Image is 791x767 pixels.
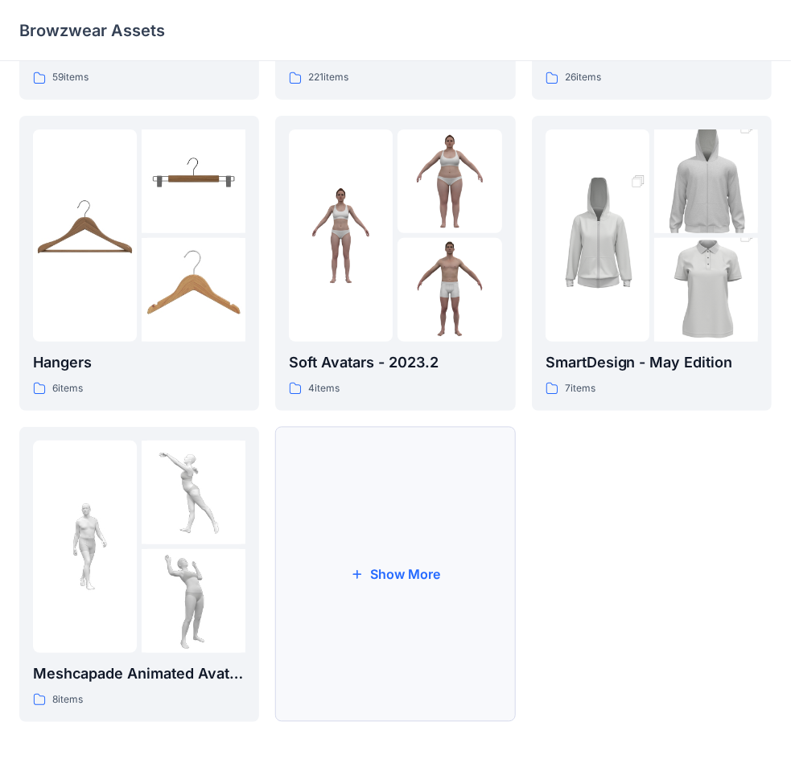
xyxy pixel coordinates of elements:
a: folder 1folder 2folder 3Soft Avatars - 2023.24items [275,116,515,411]
a: folder 1folder 2folder 3Hangers6items [19,116,259,411]
img: folder 3 [142,549,245,653]
p: Hangers [33,351,245,374]
p: 8 items [52,691,83,708]
img: folder 1 [33,183,137,287]
img: folder 1 [33,494,137,598]
p: 4 items [308,380,340,397]
img: folder 2 [142,129,245,233]
img: folder 1 [289,183,393,287]
p: 26 items [565,69,601,86]
img: folder 3 [142,238,245,342]
p: 221 items [308,69,348,86]
img: folder 1 [546,158,649,314]
p: Meshcapade Animated Avatars [33,662,245,685]
button: Show More [275,427,515,722]
p: 6 items [52,380,83,397]
p: 59 items [52,69,89,86]
img: folder 2 [398,129,501,233]
p: Soft Avatars - 2023.2 [289,351,501,374]
img: folder 2 [142,441,245,544]
p: Browzwear Assets [19,19,165,42]
p: 7 items [565,380,595,397]
p: SmartDesign - May Edition [546,351,758,374]
img: folder 2 [654,104,758,260]
a: folder 1folder 2folder 3SmartDesign - May Edition7items [532,116,772,411]
a: folder 1folder 2folder 3Meshcapade Animated Avatars8items [19,427,259,722]
img: folder 3 [654,212,758,368]
img: folder 3 [398,238,501,342]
